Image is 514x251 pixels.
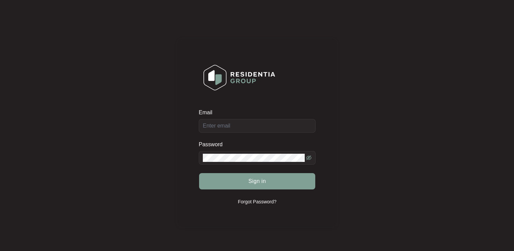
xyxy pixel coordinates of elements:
[306,155,312,161] span: eye-invisible
[199,141,228,148] label: Password
[199,173,315,189] button: Sign in
[248,177,266,185] span: Sign in
[203,154,305,162] input: Password
[238,198,277,205] p: Forgot Password?
[199,60,280,95] img: Login Logo
[199,119,316,133] input: Email
[199,109,217,116] label: Email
